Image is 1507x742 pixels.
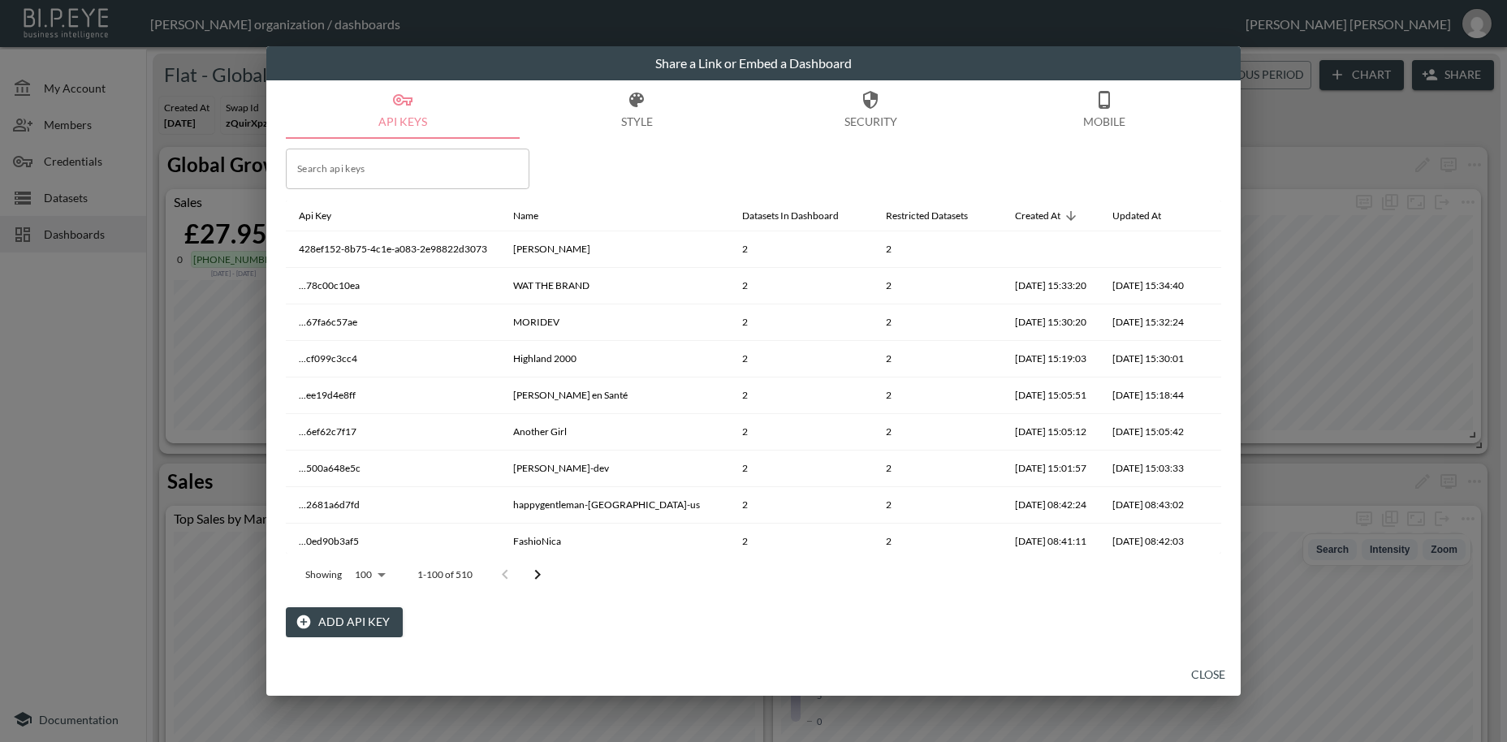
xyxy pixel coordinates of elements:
[753,80,987,139] button: Security
[1015,206,1082,226] span: Created At
[286,524,500,560] th: ...0ed90b3af5
[1210,528,1236,554] button: more
[500,231,729,268] th: Marfa Stance
[729,377,873,414] th: 2
[873,231,1002,268] th: 2
[1002,268,1099,304] th: 2025-09-16, 15:33:20
[873,268,1002,304] th: 2
[1197,524,1249,560] th: {"key":null,"ref":null,"props":{"row":{"id":"3bb7484a-8660-4db5-b128-009fee88eb66","apiKey":"...0...
[500,451,729,487] th: alexmill-dev
[742,206,839,226] div: Datasets In Dashboard
[417,567,473,581] p: 1-100 of 510
[1099,524,1197,560] th: 2025-09-16, 08:42:03
[348,564,391,585] div: 100
[1197,377,1249,414] th: {"key":null,"ref":null,"props":{"row":{"id":"263b41cf-8a93-4a61-a32a-80139c486a28","apiKey":"...e...
[1197,414,1249,451] th: {"key":null,"ref":null,"props":{"row":{"id":"e4a67d81-e861-4c4b-bb5a-b2ecbf82f2ff","apiKey":"...6...
[266,46,1241,80] h2: Share a Link or Embed a Dashboard
[1002,487,1099,524] th: 2025-09-16, 08:42:24
[1197,487,1249,524] th: {"key":null,"ref":null,"props":{"row":{"id":"6383db9b-1803-415e-9622-f75b22aba29f","apiKey":"...2...
[286,304,500,341] th: ...67fa6c57ae
[987,80,1221,139] button: Mobile
[886,206,989,226] span: Restricted Datasets
[1197,268,1249,304] th: {"key":null,"ref":null,"props":{"row":{"id":"2254b66a-9043-44b8-9429-7729f490358f","apiKey":"...7...
[286,414,500,451] th: ...6ef62c7f17
[729,414,873,451] th: 2
[1015,206,1060,226] div: Created At
[286,268,500,304] th: ...78c00c10ea
[1197,451,1249,487] th: {"key":null,"ref":null,"props":{"row":{"id":"7cf2b046-241f-468c-904d-881c38bb8783","apiKey":"...5...
[500,414,729,451] th: Another Girl
[500,377,729,414] th: Gagné en Santé
[1210,309,1236,335] button: more
[873,377,1002,414] th: 2
[1002,377,1099,414] th: 2025-09-16, 15:05:51
[729,341,873,377] th: 2
[1210,346,1236,372] button: more
[1210,382,1236,408] button: more
[1099,451,1197,487] th: 2025-09-16, 15:03:33
[286,607,403,637] button: Add API Key
[500,341,729,377] th: Highland 2000
[1210,273,1236,299] button: more
[873,414,1002,451] th: 2
[500,268,729,304] th: WAT THE BRAND
[500,304,729,341] th: MORIDEV
[729,231,873,268] th: 2
[305,567,342,581] p: Showing
[286,377,500,414] th: ...ee19d4e8ff
[286,487,500,524] th: ...2681a6d7fd
[1112,206,1182,226] span: Updated At
[1197,341,1249,377] th: {"key":null,"ref":null,"props":{"row":{"id":"ca77bdad-e245-42ff-85e2-16fb5257333b","apiKey":"...c...
[873,341,1002,377] th: 2
[500,487,729,524] th: happygentleman-uk-us
[299,206,352,226] span: Api Key
[873,524,1002,560] th: 2
[521,559,554,591] button: Go to next page
[729,524,873,560] th: 2
[1099,414,1197,451] th: 2025-09-16, 15:05:42
[1002,451,1099,487] th: 2025-09-16, 15:01:57
[873,451,1002,487] th: 2
[1197,231,1249,268] th: {"key":null,"ref":null,"props":{"row":{"id":"ff23e1a0-8647-41ae-ae19-6cef31a99fb4","apiKey":"428e...
[873,304,1002,341] th: 2
[1197,304,1249,341] th: {"key":null,"ref":null,"props":{"row":{"id":"20e3fa63-08a9-4c0e-abb3-a2fe0fb57727","apiKey":"...6...
[729,304,873,341] th: 2
[1099,304,1197,341] th: 2025-09-16, 15:32:24
[520,80,753,139] button: Style
[1002,524,1099,560] th: 2025-09-16, 08:41:11
[1112,206,1161,226] div: Updated At
[1210,236,1236,262] button: more
[729,268,873,304] th: 2
[1099,487,1197,524] th: 2025-09-16, 08:43:02
[1002,414,1099,451] th: 2025-09-16, 15:05:12
[1099,377,1197,414] th: 2025-09-16, 15:18:44
[873,487,1002,524] th: 2
[742,206,860,226] span: Datasets In Dashboard
[286,231,500,268] th: 428ef152-8b75-4c1e-a083-2e98822d3073
[1210,419,1236,445] button: more
[1210,492,1236,518] button: more
[1002,341,1099,377] th: 2025-09-16, 15:19:03
[1002,304,1099,341] th: 2025-09-16, 15:30:20
[1099,268,1197,304] th: 2025-09-16, 15:34:40
[299,206,331,226] div: Api Key
[513,206,538,226] div: Name
[286,341,500,377] th: ...cf099c3cc4
[513,206,559,226] span: Name
[1182,660,1234,690] button: Close
[729,451,873,487] th: 2
[1210,455,1236,481] button: more
[729,487,873,524] th: 2
[500,524,729,560] th: FashioNica
[886,206,968,226] div: Restricted Datasets
[286,80,520,139] button: API Keys
[1099,341,1197,377] th: 2025-09-16, 15:30:01
[286,451,500,487] th: ...500a648e5c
